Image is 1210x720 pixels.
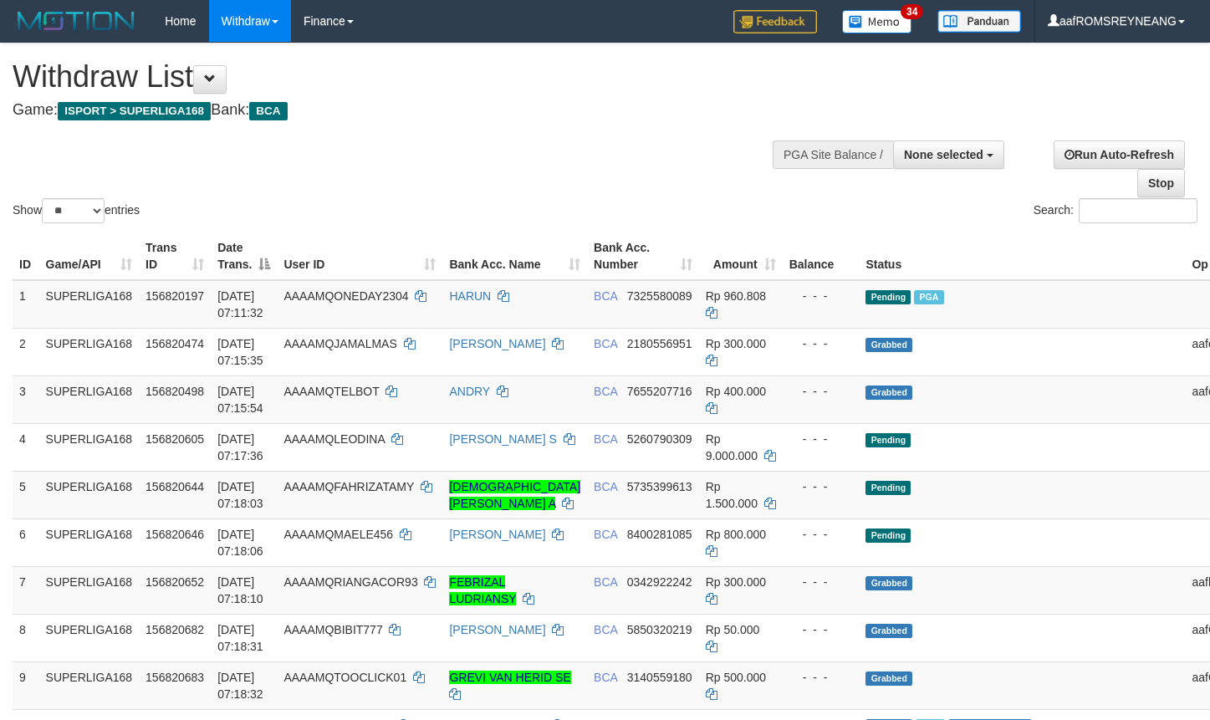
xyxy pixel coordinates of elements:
[594,385,617,398] span: BCA
[901,4,923,19] span: 34
[13,8,140,33] img: MOTION_logo.png
[13,102,790,119] h4: Game: Bank:
[783,232,860,280] th: Balance
[733,10,817,33] img: Feedback.jpg
[699,232,783,280] th: Amount: activate to sort column ascending
[865,338,912,352] span: Grabbed
[146,671,204,684] span: 156820683
[449,480,580,510] a: [DEMOGRAPHIC_DATA][PERSON_NAME] A
[283,623,382,636] span: AAAAMQBIBIT777
[217,337,263,367] span: [DATE] 07:15:35
[277,232,442,280] th: User ID: activate to sort column ascending
[789,526,853,543] div: - - -
[146,575,204,589] span: 156820652
[13,471,39,518] td: 5
[706,289,766,303] span: Rp 960.808
[449,432,556,446] a: [PERSON_NAME] S
[789,621,853,638] div: - - -
[789,669,853,686] div: - - -
[449,289,491,303] a: HARUN
[146,432,204,446] span: 156820605
[13,518,39,566] td: 6
[859,232,1185,280] th: Status
[39,471,140,518] td: SUPERLIGA168
[865,671,912,686] span: Grabbed
[914,290,943,304] span: Marked by aafnonsreyleab
[283,480,414,493] span: AAAAMQFAHRIZATAMY
[39,232,140,280] th: Game/API: activate to sort column ascending
[13,280,39,329] td: 1
[789,335,853,352] div: - - -
[13,661,39,709] td: 9
[39,661,140,709] td: SUPERLIGA168
[13,566,39,614] td: 7
[449,671,570,684] a: GREVI VAN HERID SE
[706,671,766,684] span: Rp 500.000
[217,289,263,319] span: [DATE] 07:11:32
[39,423,140,471] td: SUPERLIGA168
[865,433,911,447] span: Pending
[39,566,140,614] td: SUPERLIGA168
[627,671,692,684] span: Copy 3140559180 to clipboard
[449,385,490,398] a: ANDRY
[706,385,766,398] span: Rp 400.000
[39,375,140,423] td: SUPERLIGA168
[283,337,396,350] span: AAAAMQJAMALMAS
[627,337,692,350] span: Copy 2180556951 to clipboard
[627,385,692,398] span: Copy 7655207716 to clipboard
[594,480,617,493] span: BCA
[442,232,587,280] th: Bank Acc. Name: activate to sort column ascending
[627,432,692,446] span: Copy 5260790309 to clipboard
[217,385,263,415] span: [DATE] 07:15:54
[706,528,766,541] span: Rp 800.000
[842,10,912,33] img: Button%20Memo.svg
[865,529,911,543] span: Pending
[865,576,912,590] span: Grabbed
[42,198,105,223] select: Showentries
[39,328,140,375] td: SUPERLIGA168
[865,386,912,400] span: Grabbed
[217,432,263,462] span: [DATE] 07:17:36
[283,528,393,541] span: AAAAMQMAELE456
[893,140,1004,169] button: None selected
[789,478,853,495] div: - - -
[217,575,263,605] span: [DATE] 07:18:10
[1054,140,1185,169] a: Run Auto-Refresh
[865,290,911,304] span: Pending
[13,423,39,471] td: 4
[217,671,263,701] span: [DATE] 07:18:32
[217,480,263,510] span: [DATE] 07:18:03
[39,280,140,329] td: SUPERLIGA168
[146,289,204,303] span: 156820197
[594,575,617,589] span: BCA
[146,480,204,493] span: 156820644
[13,375,39,423] td: 3
[13,60,790,94] h1: Withdraw List
[627,528,692,541] span: Copy 8400281085 to clipboard
[627,289,692,303] span: Copy 7325580089 to clipboard
[627,480,692,493] span: Copy 5735399613 to clipboard
[13,614,39,661] td: 8
[139,232,211,280] th: Trans ID: activate to sort column ascending
[904,148,983,161] span: None selected
[146,623,204,636] span: 156820682
[789,431,853,447] div: - - -
[706,623,760,636] span: Rp 50.000
[449,575,516,605] a: FEBRIZAL LUDRIANSY
[594,432,617,446] span: BCA
[13,328,39,375] td: 2
[146,385,204,398] span: 156820498
[706,480,758,510] span: Rp 1.500.000
[449,337,545,350] a: [PERSON_NAME]
[13,232,39,280] th: ID
[789,383,853,400] div: - - -
[789,574,853,590] div: - - -
[13,198,140,223] label: Show entries
[706,432,758,462] span: Rp 9.000.000
[449,528,545,541] a: [PERSON_NAME]
[217,623,263,653] span: [DATE] 07:18:31
[773,140,893,169] div: PGA Site Balance /
[283,289,408,303] span: AAAAMQONEDAY2304
[706,337,766,350] span: Rp 300.000
[594,337,617,350] span: BCA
